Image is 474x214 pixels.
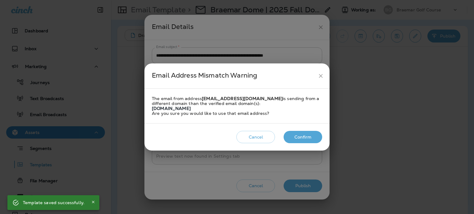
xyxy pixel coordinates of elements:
strong: [DOMAIN_NAME] [152,106,191,111]
button: Cancel [236,131,275,143]
div: The email from address is sending from a different domain than the verified email domain(s): Are ... [152,96,322,116]
button: close [315,70,326,82]
div: Template saved successfully. [23,197,85,208]
button: Confirm [284,131,322,143]
button: Close [89,198,97,206]
div: Email Address Mismatch Warning [152,70,315,82]
strong: [EMAIL_ADDRESS][DOMAIN_NAME] [202,96,283,101]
